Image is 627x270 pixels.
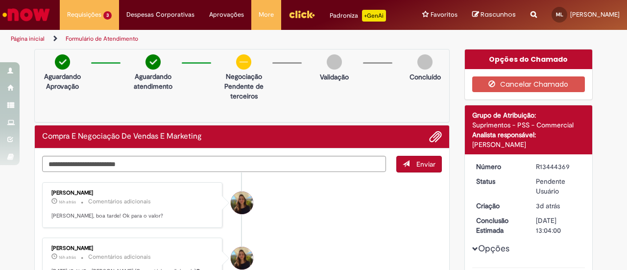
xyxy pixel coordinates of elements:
p: Validação [320,72,349,82]
div: [DATE] 13:04:00 [536,216,581,235]
div: [PERSON_NAME] [51,245,215,251]
time: 27/08/2025 17:41:18 [59,254,76,260]
span: Requisições [67,10,101,20]
div: Pendente Usuário [536,176,581,196]
div: Suprimentos - PSS - Commercial [472,120,585,130]
h2: Compra E Negociação De Vendas E Marketing Histórico de tíquete [42,132,202,141]
span: Enviar [416,160,435,169]
div: Lara Moccio Breim Solera [231,192,253,214]
a: Rascunhos [472,10,516,20]
dt: Número [469,162,529,172]
div: Analista responsável: [472,130,585,140]
div: [PERSON_NAME] [472,140,585,149]
img: check-circle-green.png [145,54,161,70]
p: Pendente de terceiros [220,81,267,101]
img: img-circle-grey.png [327,54,342,70]
button: Cancelar Chamado [472,76,585,92]
span: 16h atrás [59,199,76,205]
img: img-circle-grey.png [417,54,433,70]
div: 25/08/2025 13:52:35 [536,201,581,211]
div: [PERSON_NAME] [51,190,215,196]
small: Comentários adicionais [88,197,151,206]
p: Negociação [220,72,267,81]
span: 3 [103,11,112,20]
div: Padroniza [330,10,386,22]
span: Despesas Corporativas [126,10,194,20]
p: Aguardando atendimento [129,72,177,91]
span: Aprovações [209,10,244,20]
button: Adicionar anexos [429,130,442,143]
img: click_logo_yellow_360x200.png [289,7,315,22]
div: Grupo de Atribuição: [472,110,585,120]
img: ServiceNow [1,5,51,25]
a: Página inicial [11,35,45,43]
a: Formulário de Atendimento [66,35,138,43]
span: More [259,10,274,20]
small: Comentários adicionais [88,253,151,261]
ul: Trilhas de página [7,30,410,48]
div: Lara Moccio Breim Solera [231,247,253,270]
time: 27/08/2025 17:41:35 [59,199,76,205]
p: [PERSON_NAME], boa tarde! Ok para o valor? [51,212,215,220]
p: Aguardando Aprovação [39,72,86,91]
span: Rascunhos [481,10,516,19]
dt: Conclusão Estimada [469,216,529,235]
span: 16h atrás [59,254,76,260]
span: ML [556,11,563,18]
div: Opções do Chamado [465,49,593,69]
time: 25/08/2025 13:52:35 [536,201,560,210]
button: Enviar [396,156,442,172]
span: Favoritos [431,10,458,20]
textarea: Digite sua mensagem aqui... [42,156,386,172]
p: Concluído [410,72,441,82]
img: check-circle-green.png [55,54,70,70]
span: [PERSON_NAME] [570,10,620,19]
span: 3d atrás [536,201,560,210]
dt: Status [469,176,529,186]
img: circle-minus.png [236,54,251,70]
div: R13444369 [536,162,581,172]
p: +GenAi [362,10,386,22]
dt: Criação [469,201,529,211]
